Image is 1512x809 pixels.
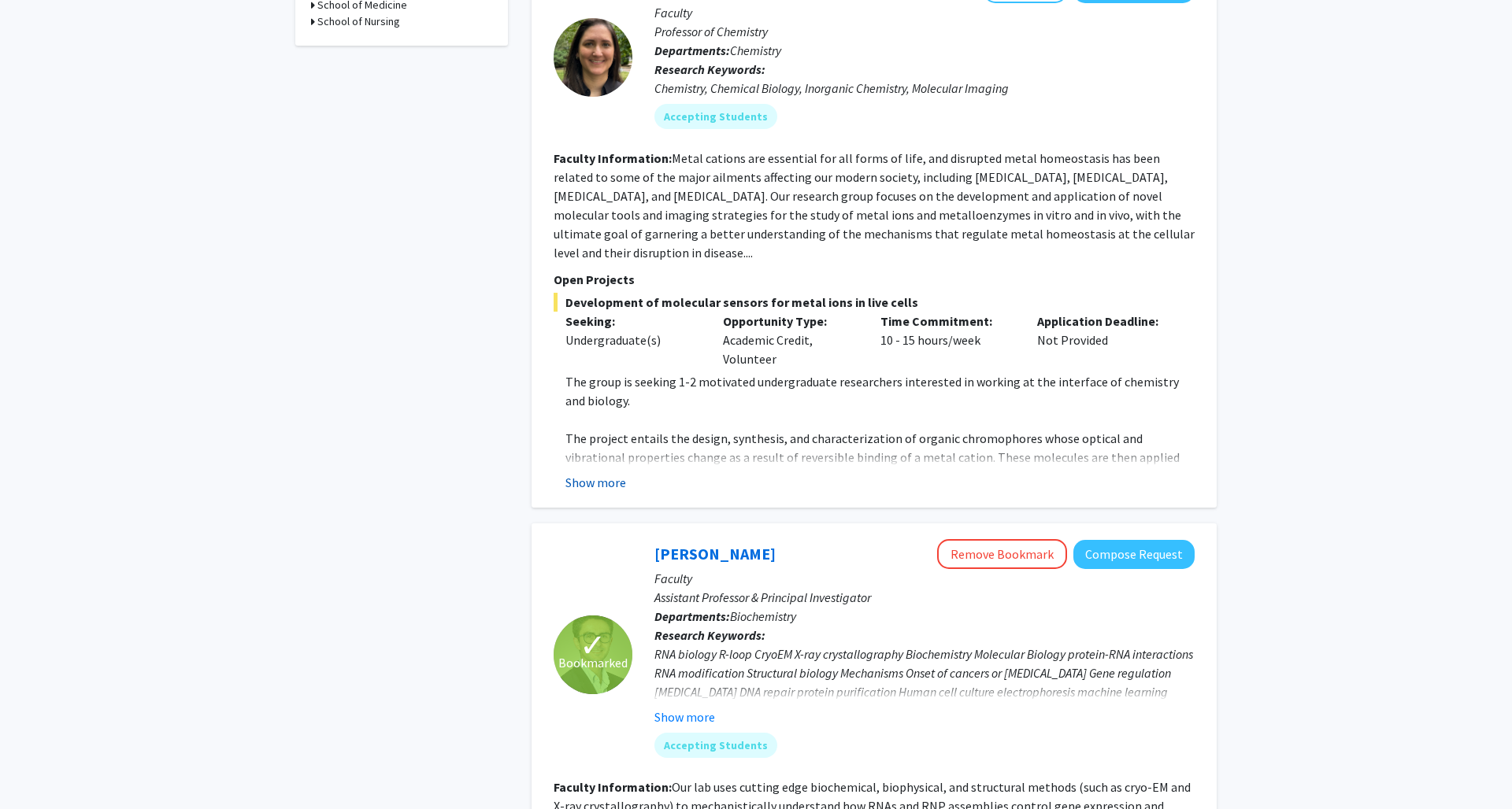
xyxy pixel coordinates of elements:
[654,707,715,726] button: Show more
[554,270,1195,289] p: Open Projects
[565,372,1195,410] p: The group is seeking 1-2 motivated undergraduate researchers interested in working at the interfa...
[730,42,781,58] span: Chemistry
[654,608,730,624] b: Departments:
[565,331,699,349] div: Undergraduate(s)
[654,79,1195,98] div: Chemistry, Chemical Biology, Inorganic Chemistry, Molecular Imaging
[654,3,1195,22] p: Faculty
[880,312,1014,331] p: Time Commitment:
[558,653,628,672] span: Bookmarked
[554,779,672,795] b: Faculty Information:
[654,61,765,77] b: Research Keywords:
[654,22,1195,41] p: Professor of Chemistry
[869,312,1026,368] div: 10 - 15 hours/week
[654,569,1195,588] p: Faculty
[654,104,777,129] mat-chip: Accepting Students
[937,539,1067,569] button: Remove Bookmark
[317,13,400,30] h3: School of Nursing
[654,627,765,643] b: Research Keywords:
[654,588,1195,607] p: Assistant Professor & Principal Investigator
[654,733,777,758] mat-chip: Accepting Students
[1073,540,1195,569] button: Compose Request to Charles Bou-Nader
[1037,312,1171,331] p: Application Deadline:
[580,637,606,653] span: ✓
[654,42,730,58] b: Departments:
[711,312,869,368] div: Academic Credit, Volunteer
[730,608,796,624] span: Biochemistry
[654,645,1195,720] div: RNA biology R-loop CryoEM X-ray crystallography Biochemistry Molecular Biology protein-RNA intera...
[554,150,1195,260] fg-read-more: Metal cations are essential for all forms of life, and disrupted metal homeostasis has been relat...
[565,312,699,331] p: Seeking:
[554,150,672,166] b: Faculty Information:
[654,544,776,563] a: [PERSON_NAME]
[723,312,857,331] p: Opportunity Type:
[1025,312,1183,368] div: Not Provided
[12,738,67,797] iframe: Chat
[565,473,626,492] button: Show more
[554,293,1195,312] span: Development of molecular sensors for metal ions in live cells
[565,429,1195,504] p: The project entails the design, synthesis, and characterization of organic chromophores whose opt...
